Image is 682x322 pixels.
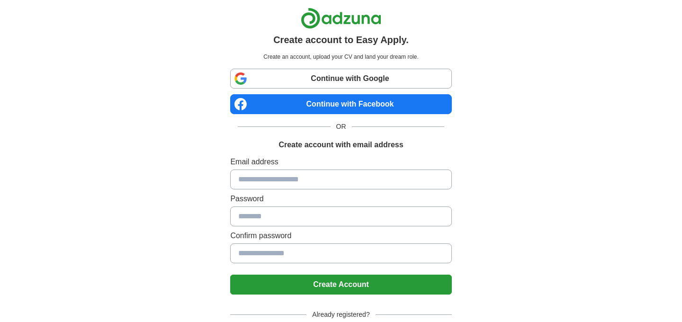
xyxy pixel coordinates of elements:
h1: Create account to Easy Apply. [273,33,409,47]
img: Adzuna logo [301,8,381,29]
button: Create Account [230,275,451,295]
span: OR [331,122,352,132]
label: Confirm password [230,230,451,241]
p: Create an account, upload your CV and land your dream role. [232,53,449,61]
a: Continue with Google [230,69,451,89]
span: Already registered? [306,310,375,320]
a: Continue with Facebook [230,94,451,114]
label: Email address [230,156,451,168]
label: Password [230,193,451,205]
h1: Create account with email address [278,139,403,151]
